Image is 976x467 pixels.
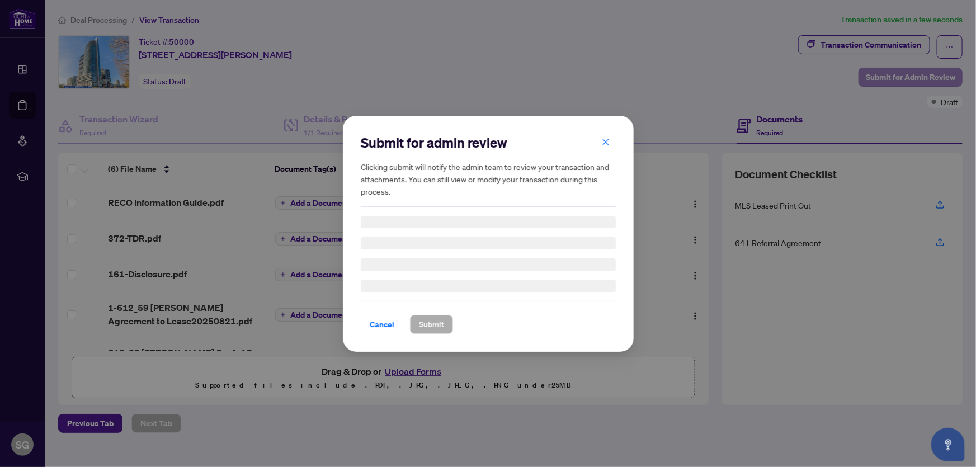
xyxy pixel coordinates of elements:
span: close [602,138,610,145]
span: Cancel [370,315,394,333]
h2: Submit for admin review [361,134,616,152]
h5: Clicking submit will notify the admin team to review your transaction and attachments. You can st... [361,161,616,197]
button: Submit [410,315,453,334]
button: Cancel [361,315,403,334]
button: Open asap [931,428,965,461]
